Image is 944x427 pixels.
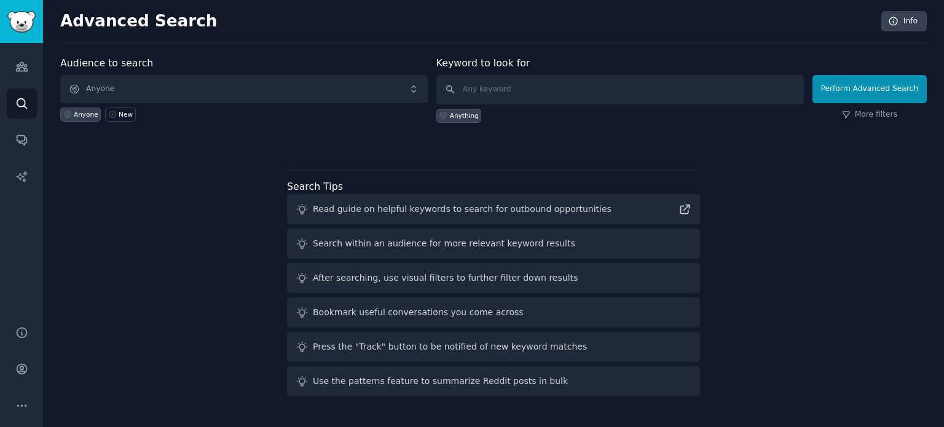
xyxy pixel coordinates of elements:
[119,110,133,119] div: New
[287,181,343,192] label: Search Tips
[313,203,612,216] div: Read guide on helpful keywords to search for outbound opportunities
[60,75,428,103] button: Anyone
[450,111,479,120] div: Anything
[74,110,98,119] div: Anyone
[7,11,36,33] img: GummySearch logo
[60,12,875,31] h2: Advanced Search
[842,109,897,120] a: More filters
[313,306,524,319] div: Bookmark useful conversations you come across
[60,57,153,69] label: Audience to search
[881,11,927,32] a: Info
[812,75,927,103] button: Perform Advanced Search
[313,272,578,284] div: After searching, use visual filters to further filter down results
[105,108,135,122] a: New
[313,237,575,250] div: Search within an audience for more relevant keyword results
[313,375,568,388] div: Use the patterns feature to summarize Reddit posts in bulk
[436,57,530,69] label: Keyword to look for
[313,340,587,353] div: Press the "Track" button to be notified of new keyword matches
[436,75,804,104] input: Any keyword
